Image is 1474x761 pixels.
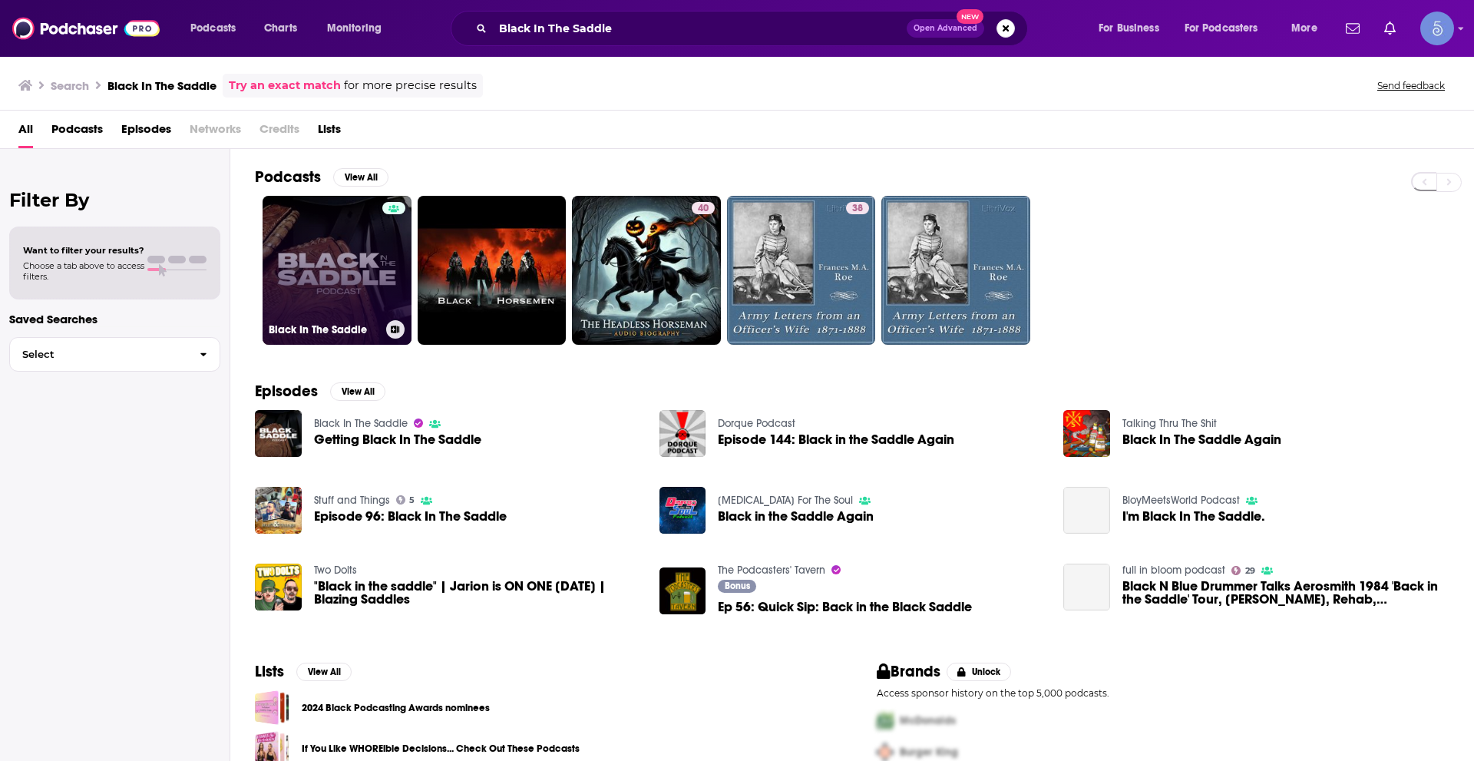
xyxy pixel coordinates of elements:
button: Unlock [947,663,1012,681]
span: Logged in as Spiral5-G1 [1420,12,1454,45]
a: Two Dolts [314,564,357,577]
span: Select [10,349,187,359]
a: Ep 56: Quick Sip: Back in the Black Saddle [659,567,706,614]
span: Monitoring [327,18,382,39]
a: BloyMeetsWorld Podcast [1122,494,1240,507]
img: Black In The Saddle Again [1063,410,1110,457]
h2: Podcasts [255,167,321,187]
a: PodcastsView All [255,167,388,187]
span: Credits [259,117,299,148]
a: 38 [846,202,869,214]
img: Black in the Saddle Again [659,487,706,534]
span: Burger King [900,746,958,759]
span: Charts [264,18,297,39]
h2: Lists [255,662,284,681]
h3: Black In The Saddle [107,78,216,93]
a: Black in the Saddle Again [718,510,874,523]
img: First Pro Logo [871,705,900,736]
p: Saved Searches [9,312,220,326]
a: Dorque Podcast [718,417,795,430]
p: Access sponsor history on the top 5,000 podcasts. [877,687,1449,699]
span: New [957,9,984,24]
button: Open AdvancedNew [907,19,984,38]
span: Podcasts [190,18,236,39]
h3: Search [51,78,89,93]
div: Search podcasts, credits, & more... [465,11,1043,46]
span: Choose a tab above to access filters. [23,260,144,282]
span: Black N Blue Drummer Talks Aerosmith 1984 'Back in the Saddle' Tour, [PERSON_NAME], Rehab, Remast... [1122,580,1449,606]
span: For Podcasters [1185,18,1258,39]
span: 38 [852,201,863,217]
button: open menu [180,16,256,41]
button: open menu [1088,16,1178,41]
a: Black In The Saddle [263,196,411,345]
img: Podchaser - Follow, Share and Rate Podcasts [12,14,160,43]
a: Lists [318,117,341,148]
span: for more precise results [344,77,477,94]
a: Charts [254,16,306,41]
a: ListsView All [255,662,352,681]
img: "Black in the saddle" | Jarion is ON ONE today | Blazing Saddles [255,564,302,610]
a: Black In The Saddle [314,417,408,430]
a: Podcasts [51,117,103,148]
a: 2024 Black Podcasting Awards nominees [255,690,289,725]
h3: Black In The Saddle [269,323,380,336]
span: 5 [409,497,415,504]
input: Search podcasts, credits, & more... [493,16,907,41]
a: "Black in the saddle" | Jarion is ON ONE today | Blazing Saddles [314,580,641,606]
button: Select [9,337,220,372]
span: "Black in the saddle" | Jarion is ON ONE [DATE] | Blazing Saddles [314,580,641,606]
button: Send feedback [1373,79,1449,92]
button: View All [330,382,385,401]
button: Show profile menu [1420,12,1454,45]
span: Open Advanced [914,25,977,32]
button: open menu [1281,16,1337,41]
span: 40 [698,201,709,217]
a: Getting Black In The Saddle [314,433,481,446]
a: Diabetes For The Soul [718,494,853,507]
a: The Podcasters' Tavern [718,564,825,577]
span: Networks [190,117,241,148]
a: Ep 56: Quick Sip: Back in the Black Saddle [718,601,972,614]
a: 40 [692,202,715,214]
span: McDonalds [900,714,956,727]
a: Stuff and Things [314,494,390,507]
a: If You Like WHOREible Decisions... Check Out These Podcasts [302,740,580,757]
a: 29 [1231,566,1255,575]
h2: Brands [877,662,940,681]
span: For Business [1099,18,1159,39]
img: Getting Black In The Saddle [255,410,302,457]
a: Black N Blue Drummer Talks Aerosmith 1984 'Back in the Saddle' Tour, Steven Tyler, Rehab, Remastered [1122,580,1449,606]
span: Want to filter your results? [23,245,144,256]
a: I'm Black In The Saddle. [1063,487,1110,534]
a: Episodes [121,117,171,148]
a: 5 [396,495,415,505]
span: More [1291,18,1317,39]
button: open menu [316,16,402,41]
a: Episode 144: Black in the Saddle Again [718,433,954,446]
img: User Profile [1420,12,1454,45]
a: Show notifications dropdown [1340,15,1366,41]
h2: Filter By [9,189,220,211]
a: Talking Thru The Shit [1122,417,1217,430]
a: 2024 Black Podcasting Awards nominees [302,700,490,716]
a: All [18,117,33,148]
a: I'm Black In The Saddle. [1122,510,1265,523]
a: EpisodesView All [255,382,385,401]
a: 40 [572,196,721,345]
a: full in bloom podcast [1122,564,1225,577]
button: View All [333,168,388,187]
a: 38 [727,196,876,345]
